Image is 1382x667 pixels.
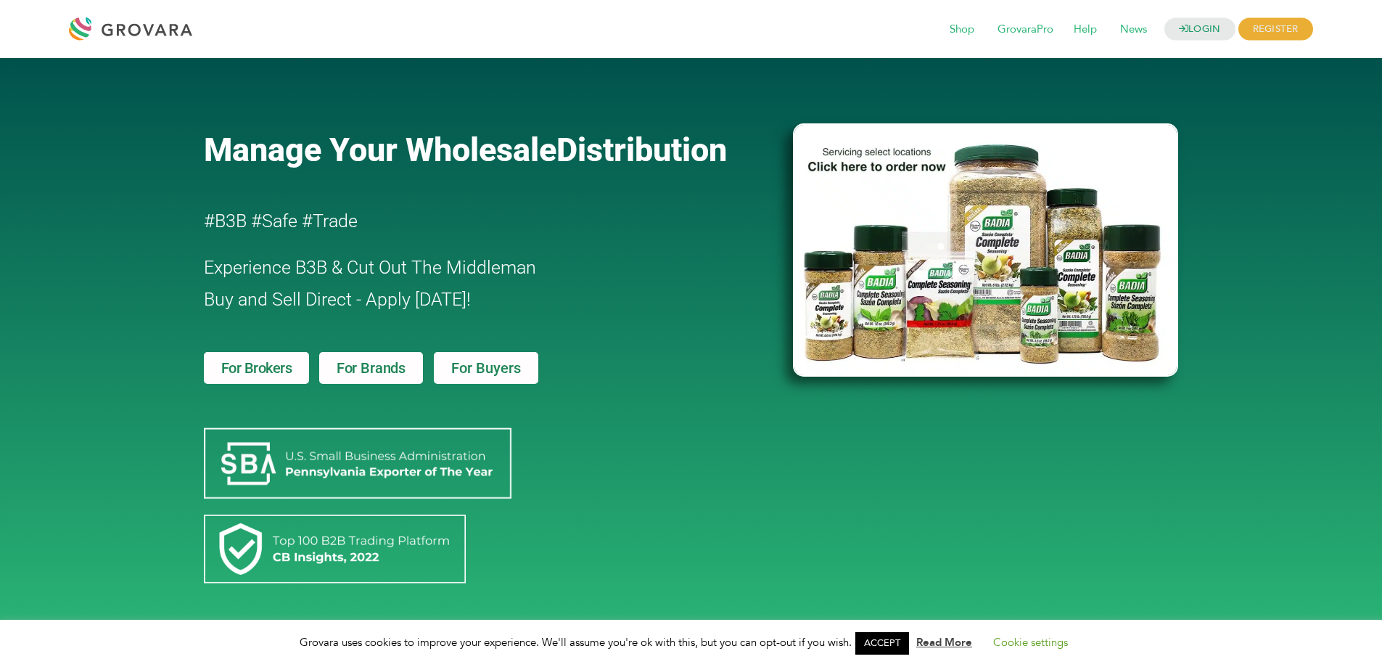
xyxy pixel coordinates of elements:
[987,22,1064,38] a: GrovaraPro
[1110,22,1157,38] a: News
[1064,16,1107,44] span: Help
[556,131,727,169] span: Distribution
[451,361,521,375] span: For Buyers
[434,352,538,384] a: For Buyers
[204,257,536,278] span: Experience B3B & Cut Out The Middleman
[1164,18,1235,41] a: LOGIN
[337,361,406,375] span: For Brands
[204,131,556,169] span: Manage Your Wholesale
[300,635,1082,650] span: Grovara uses cookies to improve your experience. We'll assume you're ok with this, but you can op...
[204,352,310,384] a: For Brokers
[221,361,292,375] span: For Brokers
[1110,16,1157,44] span: News
[939,16,984,44] span: Shop
[855,632,909,655] a: ACCEPT
[1064,22,1107,38] a: Help
[939,22,984,38] a: Shop
[204,205,710,237] h2: #B3B #Safe #Trade
[993,635,1068,650] a: Cookie settings
[319,352,423,384] a: For Brands
[1238,18,1313,41] span: REGISTER
[987,16,1064,44] span: GrovaraPro
[916,635,972,650] a: Read More
[204,289,471,310] span: Buy and Sell Direct - Apply [DATE]!
[204,131,770,169] a: Manage Your WholesaleDistribution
